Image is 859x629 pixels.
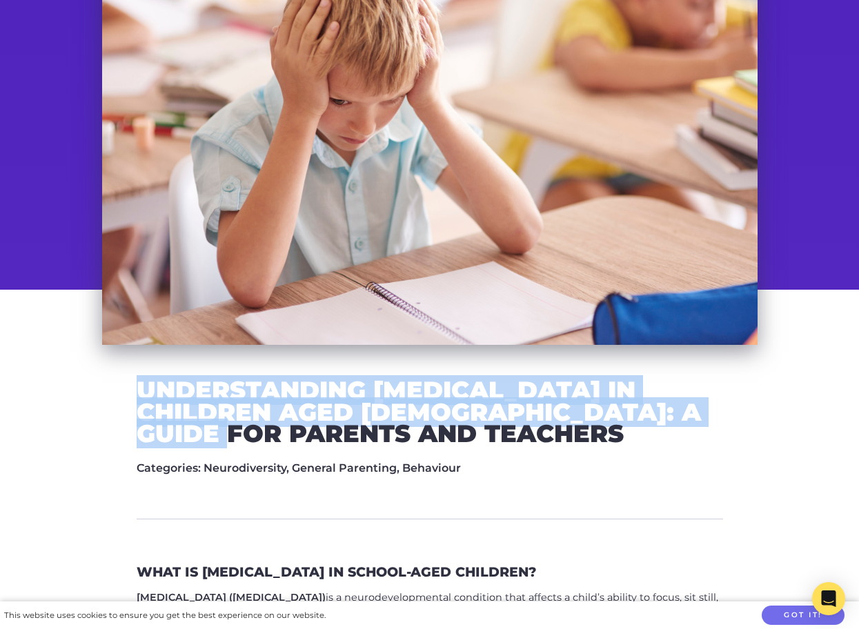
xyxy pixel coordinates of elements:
[137,379,723,445] h2: Understanding [MEDICAL_DATA] in Children Aged [DEMOGRAPHIC_DATA]: A Guide for Parents and Teachers
[137,564,536,580] h3: What Is [MEDICAL_DATA] in School-Aged Children?
[4,608,326,623] div: This website uses cookies to ensure you get the best experience on our website.
[762,606,845,626] button: Got it!
[812,582,845,615] div: Open Intercom Messenger
[137,461,723,475] h5: Categories: Neurodiversity, General Parenting, Behaviour
[137,591,326,603] strong: [MEDICAL_DATA] ([MEDICAL_DATA])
